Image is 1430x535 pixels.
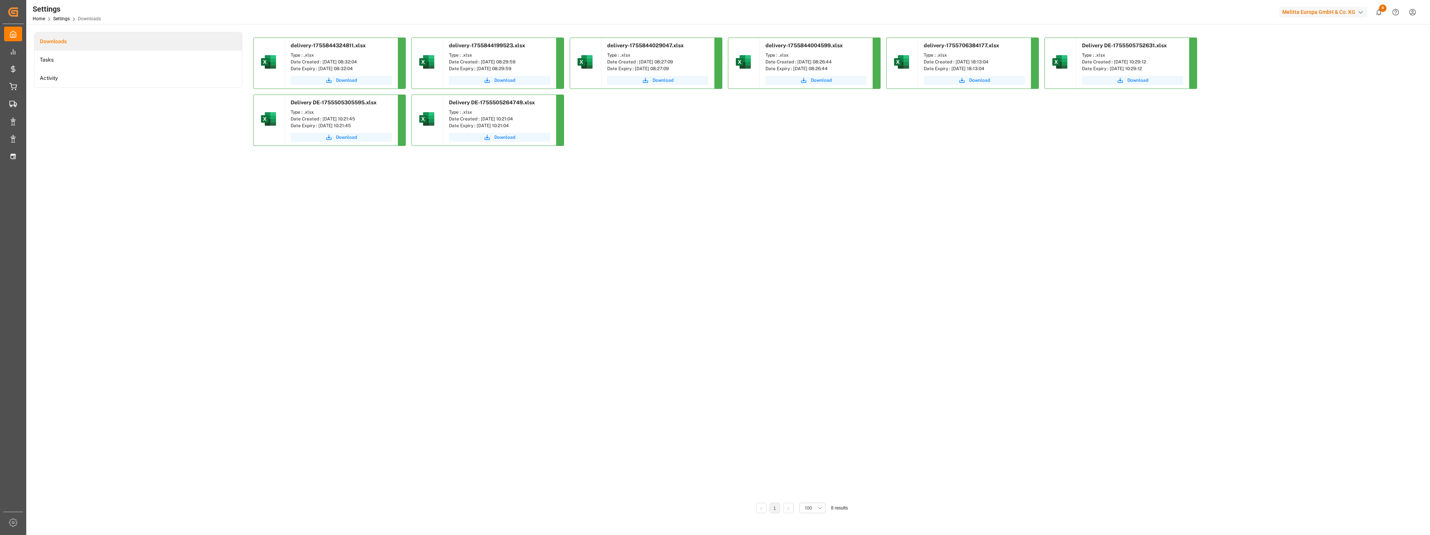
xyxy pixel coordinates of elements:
[291,122,392,129] div: Date Expiry : [DATE] 10:21:45
[449,52,550,59] div: Type : .xlsx
[773,506,776,511] a: 1
[734,53,752,71] img: microsoft-excel-2019--v1.png
[33,16,45,21] a: Home
[35,51,242,69] a: Tasks
[893,53,911,71] img: microsoft-excel-2019--v1.png
[418,53,436,71] img: microsoft-excel-2019--v1.png
[811,77,832,84] span: Download
[607,52,708,59] div: Type : .xlsx
[449,59,550,65] div: Date Created : [DATE] 08:29:59
[449,109,550,116] div: Type : .xlsx
[924,42,999,48] span: delivery-1755706384177.xlsx
[336,77,357,84] span: Download
[449,99,535,105] span: Delivery DE-1755505264749.xlsx
[765,76,867,85] button: Download
[607,76,708,85] button: Download
[1387,4,1404,21] button: Help Center
[418,110,436,128] img: microsoft-excel-2019--v1.png
[494,77,515,84] span: Download
[291,109,392,116] div: Type : .xlsx
[765,52,867,59] div: Type : .xlsx
[291,116,392,122] div: Date Created : [DATE] 10:21:45
[291,59,392,65] div: Date Created : [DATE] 08:32:04
[35,32,242,51] a: Downloads
[449,133,550,142] button: Download
[765,59,867,65] div: Date Created : [DATE] 08:26:44
[1082,76,1183,85] button: Download
[449,42,525,48] span: delivery-1755844199523.xlsx
[770,503,780,513] li: 1
[291,76,392,85] button: Download
[291,133,392,142] button: Download
[1082,42,1167,48] span: Delivery DE-1755505752631.xlsx
[1370,4,1387,21] button: show 8 new notifications
[1051,53,1069,71] img: microsoft-excel-2019--v1.png
[756,503,767,513] li: Previous Page
[1279,5,1370,19] button: Melitta Europa GmbH & Co. KG
[607,42,684,48] span: delivery-1755844029047.xlsx
[449,122,550,129] div: Date Expiry : [DATE] 10:21:04
[291,52,392,59] div: Type : .xlsx
[449,116,550,122] div: Date Created : [DATE] 10:21:04
[494,134,515,141] span: Download
[765,42,843,48] span: delivery-1755844004599.xlsx
[924,65,1025,72] div: Date Expiry : [DATE] 18:13:04
[969,77,990,84] span: Download
[35,69,242,87] a: Activity
[260,110,278,128] img: microsoft-excel-2019--v1.png
[1082,65,1183,72] div: Date Expiry : [DATE] 10:29:12
[291,42,366,48] span: delivery-1755844324811.xlsx
[607,59,708,65] div: Date Created : [DATE] 08:27:09
[924,52,1025,59] div: Type : .xlsx
[799,503,825,513] button: open menu
[449,65,550,72] div: Date Expiry : [DATE] 08:29:59
[1082,59,1183,65] div: Date Created : [DATE] 10:29:12
[260,53,278,71] img: microsoft-excel-2019--v1.png
[831,505,848,511] span: 8 results
[805,505,812,511] span: 100
[1082,52,1183,59] div: Type : .xlsx
[1379,5,1386,12] span: 8
[607,65,708,72] div: Date Expiry : [DATE] 08:27:09
[33,3,101,15] div: Settings
[783,503,794,513] li: Next Page
[1127,77,1148,84] span: Download
[924,76,1025,85] button: Download
[653,77,674,84] span: Download
[449,76,550,85] button: Download
[924,59,1025,65] div: Date Created : [DATE] 18:13:04
[1279,7,1367,18] div: Melitta Europa GmbH & Co. KG
[576,53,594,71] img: microsoft-excel-2019--v1.png
[291,65,392,72] div: Date Expiry : [DATE] 08:32:04
[765,65,867,72] div: Date Expiry : [DATE] 08:26:44
[53,16,70,21] a: Settings
[336,134,357,141] span: Download
[291,99,377,105] span: Delivery DE-1755505305595.xlsx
